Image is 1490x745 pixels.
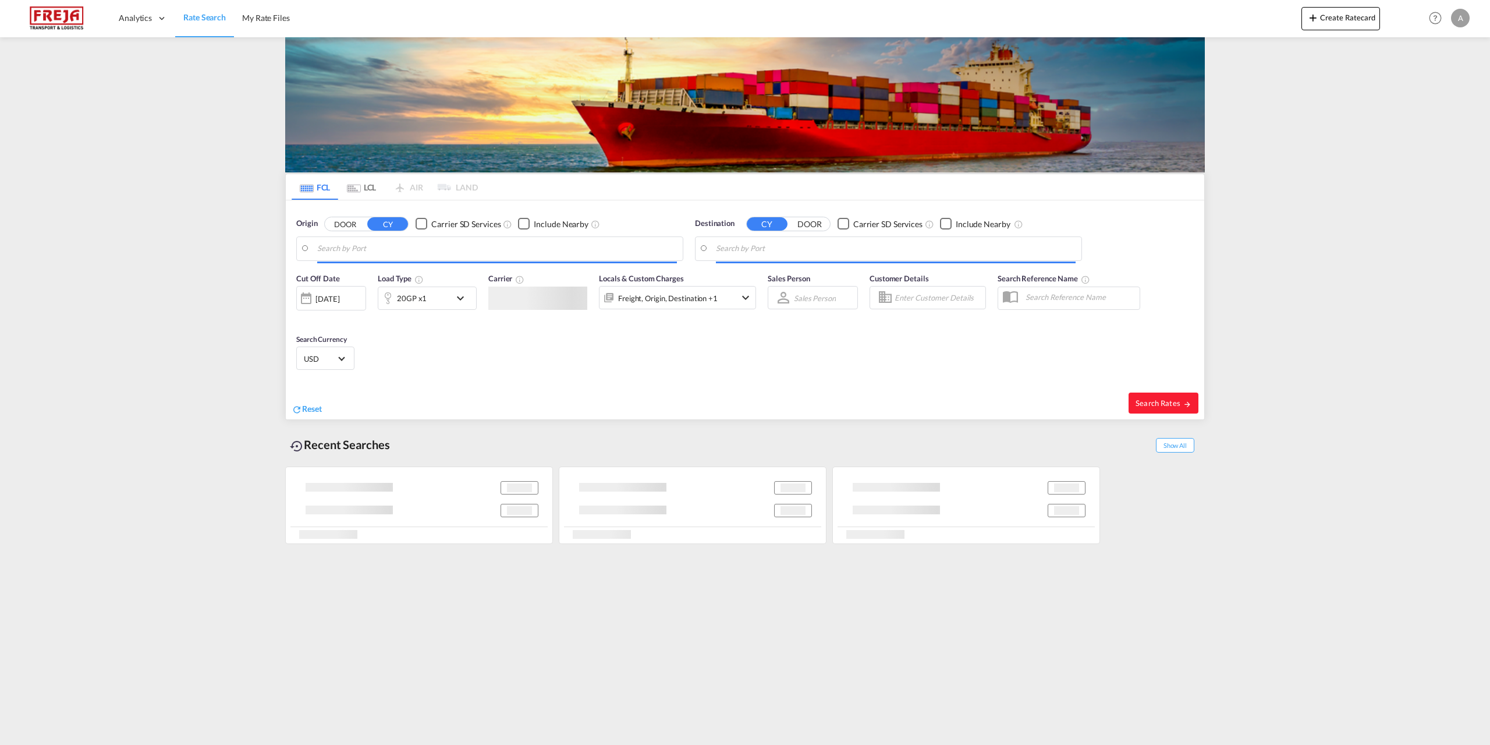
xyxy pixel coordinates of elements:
span: My Rate Files [242,13,290,23]
span: Carrier [488,274,524,283]
md-icon: icon-plus 400-fg [1306,10,1320,24]
span: Show All [1156,438,1194,453]
button: CY [367,217,408,231]
input: Search by Port [716,240,1076,257]
div: 20GP x1 [397,290,427,306]
div: Freight Origin Destination Factory Stuffingicon-chevron-down [599,286,756,309]
button: DOOR [325,217,366,231]
md-select: Sales Person [793,289,837,306]
span: Search Currency [296,335,347,344]
md-select: Select Currency: $ USDUnited States Dollar [303,350,348,367]
md-checkbox: Checkbox No Ink [940,218,1010,230]
span: Load Type [378,274,424,283]
div: [DATE] [296,286,366,310]
md-checkbox: Checkbox No Ink [518,218,588,230]
md-pagination-wrapper: Use the left and right arrow keys to navigate between tabs [292,174,478,200]
input: Search by Port [317,240,677,257]
span: Reset [302,404,322,414]
div: 20GP x1icon-chevron-down [378,287,477,310]
div: A [1451,9,1470,27]
div: Carrier SD Services [431,218,501,230]
span: Sales Person [768,274,810,283]
span: Search Reference Name [998,274,1090,283]
button: DOOR [789,217,830,231]
md-icon: icon-chevron-down [453,291,473,305]
input: Enter Customer Details [895,289,982,306]
span: Customer Details [870,274,928,283]
span: Search Rates [1136,398,1191,408]
div: Recent Searches [285,432,395,458]
span: Locals & Custom Charges [599,274,684,283]
span: Origin [296,218,317,229]
div: Include Nearby [956,218,1010,230]
md-icon: icon-backup-restore [290,439,304,453]
span: USD [304,354,336,364]
md-icon: Unchecked: Search for CY (Container Yard) services for all selected carriers.Checked : Search for... [925,220,934,229]
md-checkbox: Checkbox No Ink [838,218,923,230]
span: Destination [695,218,735,229]
button: CY [747,217,787,231]
md-icon: icon-arrow-right [1183,400,1191,408]
md-checkbox: Checkbox No Ink [416,218,501,230]
md-icon: Unchecked: Ignores neighbouring ports when fetching rates.Checked : Includes neighbouring ports w... [591,220,600,229]
span: Rate Search [183,12,226,22]
button: icon-plus 400-fgCreate Ratecard [1301,7,1380,30]
md-tab-item: FCL [292,174,338,200]
span: Cut Off Date [296,274,340,283]
img: 586607c025bf11f083711d99603023e7.png [17,5,96,31]
img: LCL+%26+FCL+BACKGROUND.png [285,37,1205,172]
div: Carrier SD Services [853,218,923,230]
div: [DATE] [315,294,339,304]
div: Freight Origin Destination Factory Stuffing [618,290,718,306]
span: Analytics [119,12,152,24]
span: Help [1425,8,1445,28]
md-tab-item: LCL [338,174,385,200]
md-icon: icon-information-outline [414,275,424,284]
md-icon: The selected Trucker/Carrierwill be displayed in the rate results If the rates are from another f... [515,275,524,284]
md-icon: Unchecked: Ignores neighbouring ports when fetching rates.Checked : Includes neighbouring ports w... [1014,220,1023,229]
div: Help [1425,8,1451,29]
md-icon: Your search will be saved by the below given name [1081,275,1090,284]
div: icon-refreshReset [292,403,322,416]
md-icon: icon-refresh [292,404,302,415]
button: Search Ratesicon-arrow-right [1129,393,1198,414]
md-icon: icon-chevron-down [739,291,753,305]
md-icon: Unchecked: Search for CY (Container Yard) services for all selected carriers.Checked : Search for... [503,220,512,229]
div: Include Nearby [534,218,588,230]
input: Search Reference Name [1020,288,1140,306]
md-datepicker: Select [296,309,305,325]
div: Origin DOOR CY Checkbox No InkUnchecked: Search for CY (Container Yard) services for all selected... [286,200,1204,419]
